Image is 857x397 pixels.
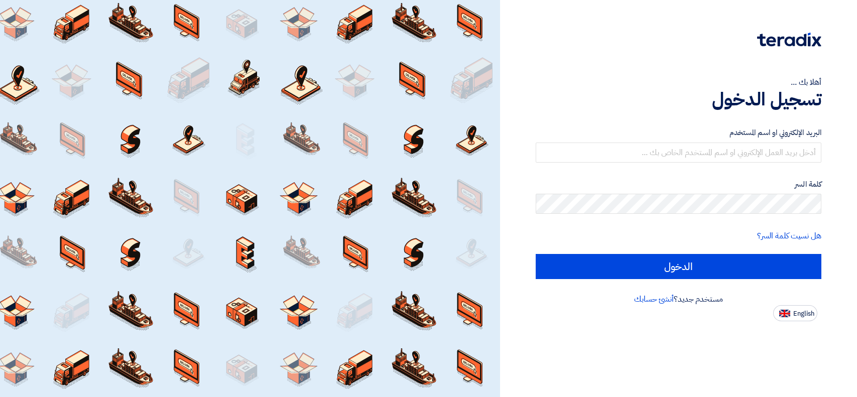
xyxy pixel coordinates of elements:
[536,143,821,163] input: أدخل بريد العمل الإلكتروني او اسم المستخدم الخاص بك ...
[773,305,817,321] button: English
[779,310,790,317] img: en-US.png
[757,33,821,47] img: Teradix logo
[793,310,814,317] span: English
[634,293,674,305] a: أنشئ حسابك
[536,76,821,88] div: أهلا بك ...
[757,230,821,242] a: هل نسيت كلمة السر؟
[536,127,821,139] label: البريد الإلكتروني او اسم المستخدم
[536,254,821,279] input: الدخول
[536,293,821,305] div: مستخدم جديد؟
[536,88,821,110] h1: تسجيل الدخول
[536,179,821,190] label: كلمة السر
